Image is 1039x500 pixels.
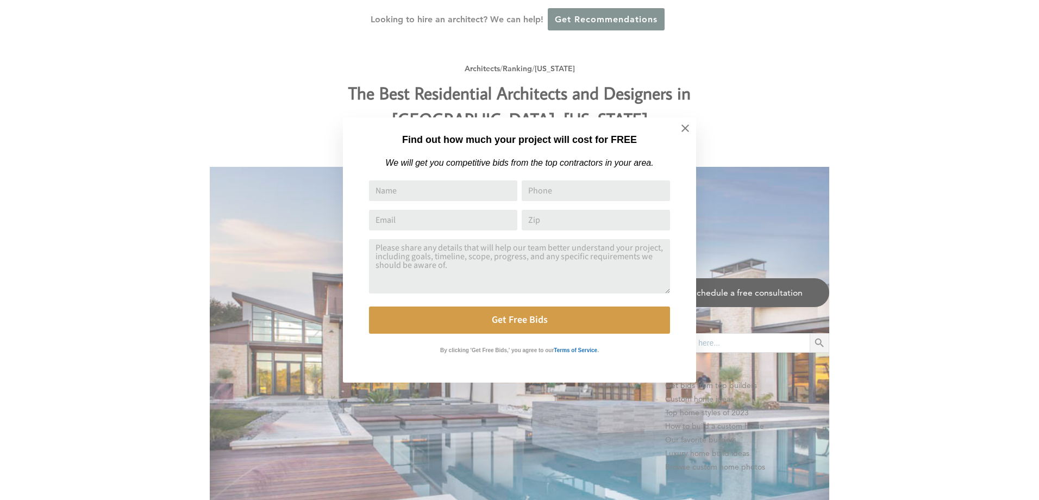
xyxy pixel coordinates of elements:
input: Phone [522,180,670,201]
strong: By clicking 'Get Free Bids,' you agree to our [440,347,554,353]
button: Close [666,109,704,147]
input: Email Address [369,210,517,230]
textarea: Comment or Message [369,239,670,293]
strong: Terms of Service [554,347,597,353]
input: Zip [522,210,670,230]
em: We will get you competitive bids from the top contractors in your area. [385,158,653,167]
strong: . [597,347,599,353]
input: Name [369,180,517,201]
button: Get Free Bids [369,307,670,334]
strong: Find out how much your project will cost for FREE [402,134,637,145]
a: Terms of Service [554,345,597,354]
